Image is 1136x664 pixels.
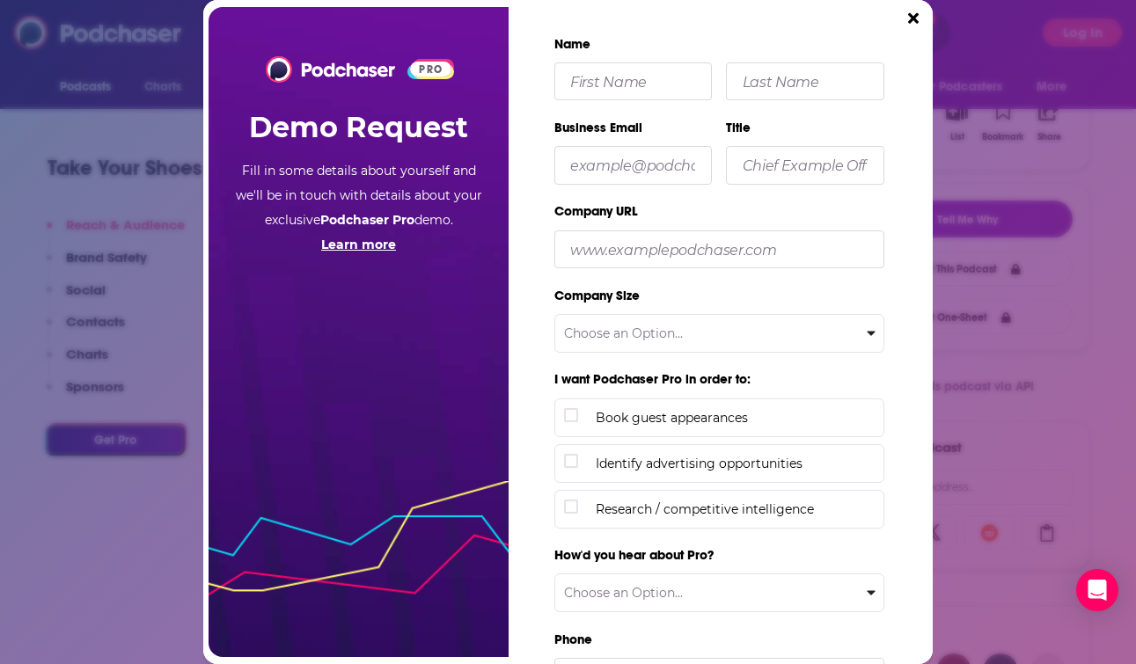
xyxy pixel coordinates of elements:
span: Research / competitive intelligence [596,500,874,519]
input: Last Name [726,62,884,100]
div: Open Intercom Messenger [1076,569,1118,611]
input: First Name [554,62,713,100]
input: www.examplepodchaser.com [554,230,884,268]
input: example@podchaser.com [554,146,713,184]
b: Podchaser Pro [320,212,414,228]
a: Podchaser - Follow, Share and Rate Podcasts [266,60,397,77]
img: Podchaser - Follow, Share and Rate Podcasts [266,56,397,83]
h2: Demo Request [249,96,468,158]
span: Identify advertising opportunities [596,454,874,473]
span: Book guest appearances [596,408,874,427]
label: Name [554,28,893,62]
a: Podchaser Logo PRO [266,56,452,83]
label: Company URL [554,195,884,230]
button: Close [901,7,926,31]
label: Company Size [554,280,884,314]
label: Phone [554,624,884,658]
p: Fill in some details about yourself and we'll be in touch with details about your exclusive demo. [235,158,483,257]
label: How'd you hear about Pro? [554,539,893,573]
label: Title [726,112,884,146]
span: PRO [410,62,451,77]
label: I want Podchaser Pro in order to: [554,364,893,398]
input: Chief Example Officer [726,146,884,184]
label: Business Email [554,112,713,146]
a: Learn more [321,237,396,252]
